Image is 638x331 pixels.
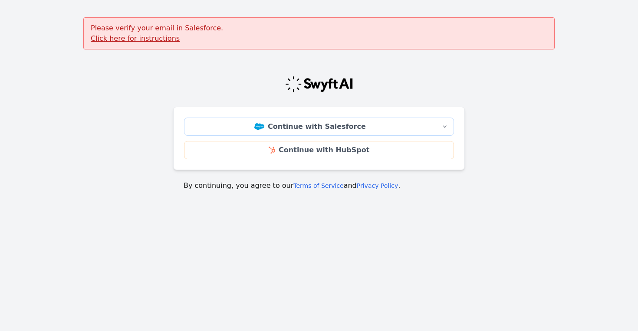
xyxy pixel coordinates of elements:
img: Swyft Logo [285,75,353,93]
img: HubSpot [269,147,275,154]
a: Click here for instructions [91,34,180,43]
div: Please verify your email in Salesforce. [83,17,555,49]
p: By continuing, you agree to our and . [184,180,454,191]
a: Terms of Service [293,182,343,189]
a: Continue with HubSpot [184,141,454,159]
a: Privacy Policy [357,182,398,189]
a: Continue with Salesforce [184,118,436,136]
img: Salesforce [254,123,264,130]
